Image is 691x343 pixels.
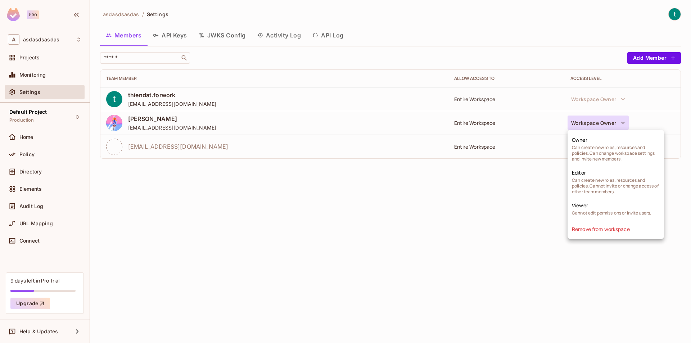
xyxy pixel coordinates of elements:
span: Editor [572,169,586,176]
span: Can create new roles, resources and policies. Cannot invite or change access of other team members. [572,177,660,195]
span: Can create new roles, resources and policies. Can change workspace settings and invite new members. [572,145,660,162]
li: Remove from workspace [568,222,664,236]
span: Viewer [572,202,588,209]
span: Cannot edit permissions or invite users. [572,210,651,216]
span: Owner [572,136,587,143]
